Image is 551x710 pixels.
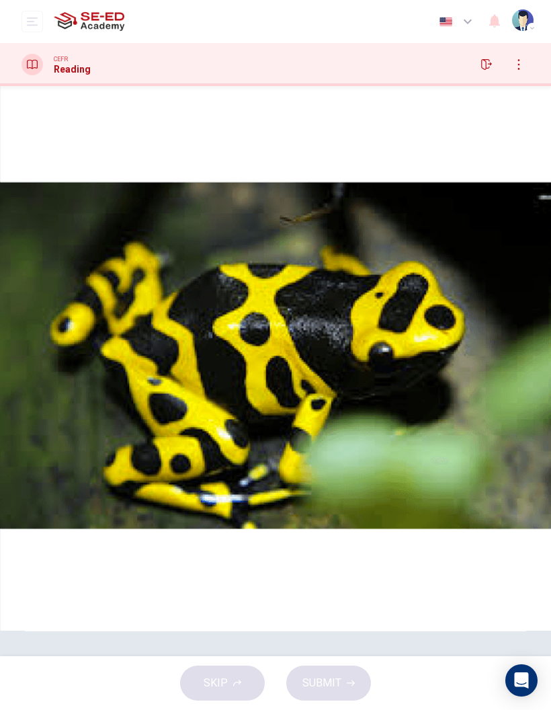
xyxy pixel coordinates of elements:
img: Profile picture [512,9,534,31]
img: en [437,17,454,27]
div: Open Intercom Messenger [505,664,538,697]
button: open mobile menu [22,11,43,32]
h1: Reading [54,64,91,75]
span: CEFR [54,54,68,64]
img: SE-ED Academy logo [54,8,124,35]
